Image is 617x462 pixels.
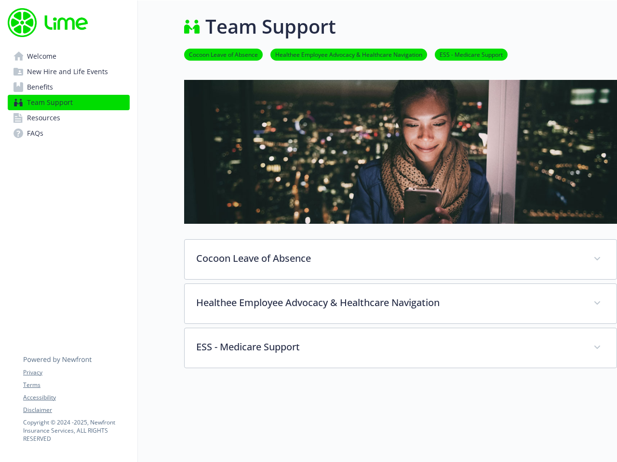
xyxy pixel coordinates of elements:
a: Welcome [8,49,130,64]
a: Healthee Employee Advocacy & Healthcare Navigation [270,50,427,59]
span: New Hire and Life Events [27,64,108,79]
a: FAQs [8,126,130,141]
a: Accessibility [23,393,129,402]
span: Team Support [27,95,73,110]
a: Disclaimer [23,406,129,414]
span: Welcome [27,49,56,64]
div: Cocoon Leave of Absence [185,240,617,279]
a: New Hire and Life Events [8,64,130,79]
p: ESS - Medicare Support [196,340,582,354]
a: Privacy [23,368,129,377]
a: Benefits [8,79,130,95]
img: team support page banner [184,80,617,224]
div: Healthee Employee Advocacy & Healthcare Navigation [185,284,617,323]
p: Copyright © 2024 - 2025 , Newfront Insurance Services, ALL RIGHTS RESERVED [23,418,129,443]
h1: Team Support [205,12,336,41]
a: Team Support [8,95,130,110]
p: Healthee Employee Advocacy & Healthcare Navigation [196,295,582,310]
p: Cocoon Leave of Absence [196,251,582,266]
div: ESS - Medicare Support [185,328,617,368]
a: Terms [23,381,129,389]
a: ESS - Medicare Support [435,50,508,59]
a: Cocoon Leave of Absence [184,50,263,59]
span: Resources [27,110,60,126]
span: FAQs [27,126,43,141]
span: Benefits [27,79,53,95]
a: Resources [8,110,130,126]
